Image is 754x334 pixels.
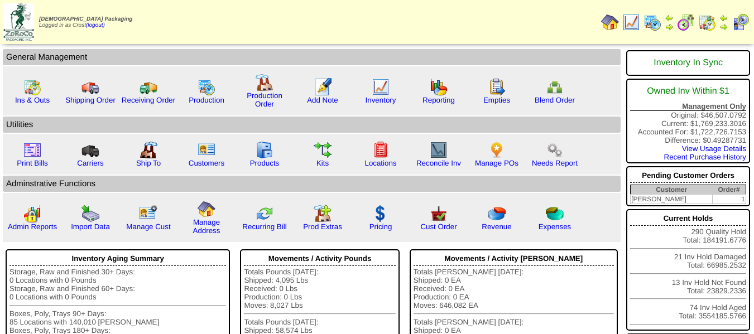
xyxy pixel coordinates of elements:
[86,22,105,28] a: (logout)
[630,211,746,226] div: Current Holds
[314,205,332,222] img: prodextras.gif
[242,222,286,231] a: Recurring Bill
[15,96,50,104] a: Ins & Outs
[3,3,34,41] img: zoroco-logo-small.webp
[483,96,510,104] a: Empties
[314,141,332,159] img: workflow.gif
[622,13,640,31] img: line_graph.gif
[136,159,161,167] a: Ship To
[138,205,159,222] img: managecust.png
[630,102,746,111] div: Management Only
[71,222,110,231] a: Import Data
[366,96,396,104] a: Inventory
[122,96,175,104] a: Receiving Order
[630,168,746,183] div: Pending Customer Orders
[546,205,564,222] img: pie_chart2.png
[643,13,661,31] img: calendarprod.gif
[698,13,716,31] img: calendarinout.gif
[316,159,329,167] a: Kits
[3,176,621,192] td: Adminstrative Functions
[665,22,674,31] img: arrowright.gif
[420,222,457,231] a: Cust Order
[677,13,695,31] img: calendarblend.gif
[3,117,621,133] td: Utilities
[198,200,215,218] img: home.gif
[630,52,746,74] div: Inventory In Sync
[372,78,390,96] img: line_graph.gif
[17,159,48,167] a: Print Bills
[23,78,41,96] img: calendarinout.gif
[488,205,506,222] img: pie_chart.png
[307,96,338,104] a: Add Note
[422,96,455,104] a: Reporting
[189,96,224,104] a: Production
[682,144,746,153] a: View Usage Details
[664,153,746,161] a: Recent Purchase History
[712,185,746,195] th: Order#
[626,79,750,163] div: Original: $46,507.0792 Current: $1,769,233.3016 Accounted For: $1,722,726.7153 Difference: $0.492...
[126,222,170,231] a: Manage Cust
[39,16,132,28] span: Logged in as Crost
[430,78,448,96] img: graph.gif
[372,205,390,222] img: dollar.gif
[488,141,506,159] img: po.png
[372,141,390,159] img: locations.gif
[81,205,99,222] img: import.gif
[430,205,448,222] img: cust_order.png
[189,159,224,167] a: Customers
[3,49,621,65] td: General Management
[430,141,448,159] img: line_graph2.gif
[23,141,41,159] img: invoice2.gif
[482,222,511,231] a: Revenue
[719,13,728,22] img: arrowleft.gif
[314,78,332,96] img: orders.gif
[364,159,396,167] a: Locations
[247,91,282,108] a: Production Order
[488,78,506,96] img: workorder.gif
[631,195,713,204] td: [PERSON_NAME]
[712,195,746,204] td: 1
[198,78,215,96] img: calendarprod.gif
[256,141,273,159] img: cabinet.gif
[416,159,461,167] a: Reconcile Inv
[546,78,564,96] img: network.png
[630,81,746,102] div: Owned Inv Within $1
[81,78,99,96] img: truck.gif
[256,74,273,91] img: factory.gif
[535,96,575,104] a: Blend Order
[256,205,273,222] img: reconcile.gif
[140,78,157,96] img: truck2.gif
[23,205,41,222] img: graph2.png
[414,251,614,266] div: Movements / Activity [PERSON_NAME]
[8,222,57,231] a: Admin Reports
[546,141,564,159] img: workflow.png
[81,141,99,159] img: truck3.gif
[9,251,226,266] div: Inventory Aging Summary
[732,13,750,31] img: calendarcustomer.gif
[140,141,157,159] img: factory2.gif
[665,13,674,22] img: arrowleft.gif
[475,159,518,167] a: Manage POs
[198,141,215,159] img: customers.gif
[193,218,220,235] a: Manage Address
[39,16,132,22] span: [DEMOGRAPHIC_DATA] Packaging
[369,222,392,231] a: Pricing
[631,185,713,195] th: Customer
[719,22,728,31] img: arrowright.gif
[77,159,103,167] a: Carriers
[303,222,342,231] a: Prod Extras
[65,96,116,104] a: Shipping Order
[626,209,750,331] div: 290 Quality Hold Total: 184191.6776 21 Inv Hold Damaged Total: 66985.2532 13 Inv Hold Not Found T...
[601,13,619,31] img: home.gif
[244,251,395,266] div: Movements / Activity Pounds
[539,222,571,231] a: Expenses
[532,159,578,167] a: Needs Report
[250,159,280,167] a: Products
